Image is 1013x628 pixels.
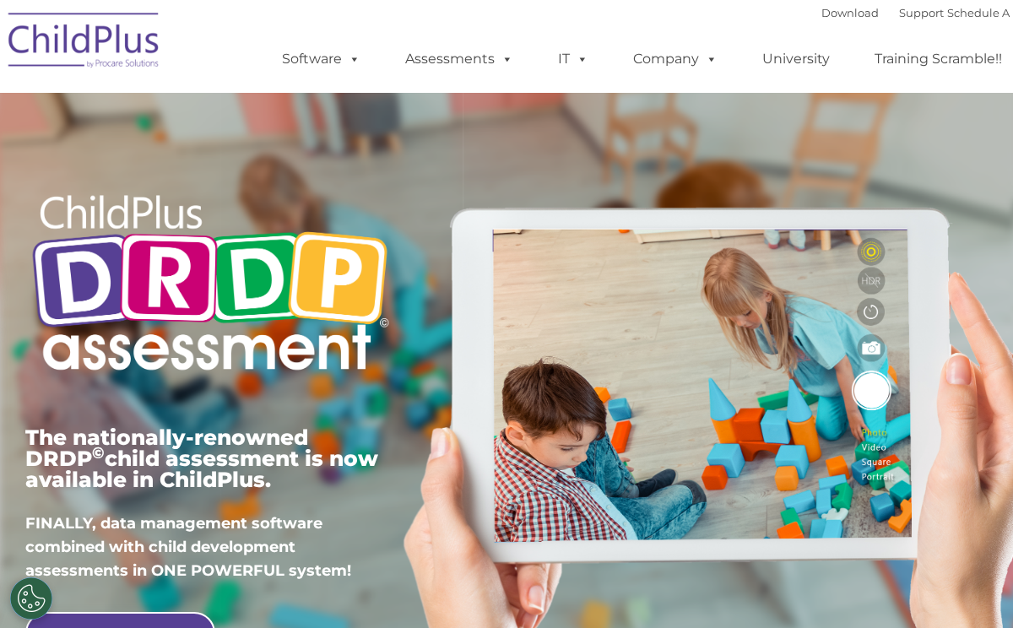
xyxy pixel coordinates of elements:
span: The nationally-renowned DRDP child assessment is now available in ChildPlus. [25,425,378,492]
span: FINALLY, data management software combined with child development assessments in ONE POWERFUL sys... [25,514,351,580]
a: University [745,42,847,76]
a: Download [821,6,879,19]
a: IT [541,42,605,76]
a: Support [899,6,944,19]
button: Cookies Settings [10,577,52,620]
a: Software [265,42,377,76]
a: Assessments [388,42,530,76]
img: Copyright - DRDP Logo Light [25,173,395,398]
a: Company [616,42,734,76]
sup: © [92,443,105,463]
